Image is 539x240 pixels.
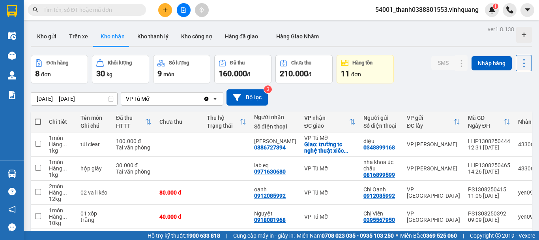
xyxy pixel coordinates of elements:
div: lab eq [254,162,296,168]
span: đ [308,71,311,77]
div: 0816899599 [363,172,395,178]
img: warehouse-icon [8,51,16,60]
div: 1 món [49,231,73,238]
div: 0971630680 [254,168,286,175]
span: 1 [494,4,497,9]
span: question-circle [8,188,16,195]
div: trần thu [254,138,296,144]
div: Chưa thu [159,119,199,125]
div: HTTT [116,123,145,129]
img: warehouse-icon [8,32,16,40]
button: Kho thanh lý [131,27,175,46]
div: 1 kg [49,147,73,154]
div: 0395567950 [363,217,395,223]
th: Toggle SortBy [300,111,359,132]
span: message [8,223,16,231]
div: 40.000 đ [159,214,199,220]
div: nha khoa úc châu [363,159,399,172]
div: Chi tiết [49,119,73,125]
input: Tìm tên, số ĐT hoặc mã đơn [43,6,137,14]
button: Bộ lọc [226,89,268,106]
div: Đơn hàng [47,60,68,66]
div: 12:31 [DATE] [468,144,510,151]
div: PS1308250415 [468,186,510,193]
span: | [226,231,227,240]
div: 100.000 đ [116,138,152,144]
img: warehouse-icon [8,170,16,178]
div: PS1308250392 [468,210,510,217]
button: Kho nhận [94,27,131,46]
span: ... [344,147,348,154]
div: VP Tú Mỡ [304,214,356,220]
span: ⚪️ [396,234,398,237]
span: Hàng Giao Nhầm [276,33,319,40]
div: Hàng thông thường [49,141,73,147]
div: VP Tú Mỡ [126,95,150,103]
input: Select a date range. [31,93,117,105]
span: đơn [41,71,51,77]
div: VP gửi [407,115,454,121]
div: VP [PERSON_NAME] [407,165,460,172]
span: 210.000 [280,69,308,78]
img: warehouse-icon [8,71,16,79]
div: LHP1308250444 [468,138,510,144]
sup: 1 [493,4,498,9]
button: Kho công nợ [175,27,219,46]
button: Đơn hàng8đơn [31,55,88,83]
img: icon-new-feature [488,6,496,13]
span: đơn [351,71,361,77]
span: search [33,7,38,13]
div: LHP1308250465 [468,162,510,168]
div: Tạo kho hàng mới [516,27,532,43]
div: 0886727394 [254,144,286,151]
input: Selected VP Tú Mỡ. [150,95,151,103]
div: Trạng thái [207,123,240,129]
div: VP [GEOGRAPHIC_DATA] [407,186,460,199]
img: logo-vxr [7,5,17,17]
button: SMS [431,56,455,70]
button: Nhập hàng [472,56,512,70]
div: Đã thu [116,115,145,121]
div: Hàng tồn [352,60,372,66]
div: Khối lượng [108,60,132,66]
div: hộp giấy [80,165,108,172]
div: Ghi chú [80,123,108,129]
div: VP [PERSON_NAME] [407,141,460,147]
div: oanh [254,186,296,193]
div: Tại văn phòng [116,144,152,151]
strong: 0708 023 035 - 0935 103 250 [322,232,394,239]
div: 1 kg [49,172,73,178]
div: VP [GEOGRAPHIC_DATA] [407,210,460,223]
th: Toggle SortBy [203,111,250,132]
button: Chưa thu210.000đ [275,55,333,83]
div: Số điện thoại [363,123,399,129]
div: 11:05 [DATE] [468,193,510,199]
div: Người gửi [363,115,399,121]
button: Khối lượng30kg [92,55,149,83]
span: 11 [341,69,350,78]
button: aim [195,3,209,17]
div: 30.000 đ [116,162,152,168]
span: Miền Nam [297,231,394,240]
div: 80.000 đ [159,189,199,196]
span: notification [8,206,16,213]
div: 09:09 [DATE] [468,217,510,223]
span: Miền Bắc [400,231,457,240]
button: file-add [177,3,191,17]
div: 01 xốp trắng [80,210,108,223]
div: 1 món [49,207,73,214]
div: Nguyệt [254,210,296,217]
svg: open [212,96,218,102]
div: 0912085992 [254,193,286,199]
button: Hàng đã giao [219,27,264,46]
div: VP Tú Mỡ [304,165,356,172]
div: 1 món [49,135,73,141]
th: Toggle SortBy [464,111,514,132]
div: Chị Oanh [363,186,399,193]
span: 9 [157,69,162,78]
span: Hỗ trợ kỹ thuật: [148,231,220,240]
span: plus [163,7,168,13]
button: caret-down [520,3,534,17]
div: VP Tú Mỡ [304,135,356,141]
span: ... [62,189,67,196]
